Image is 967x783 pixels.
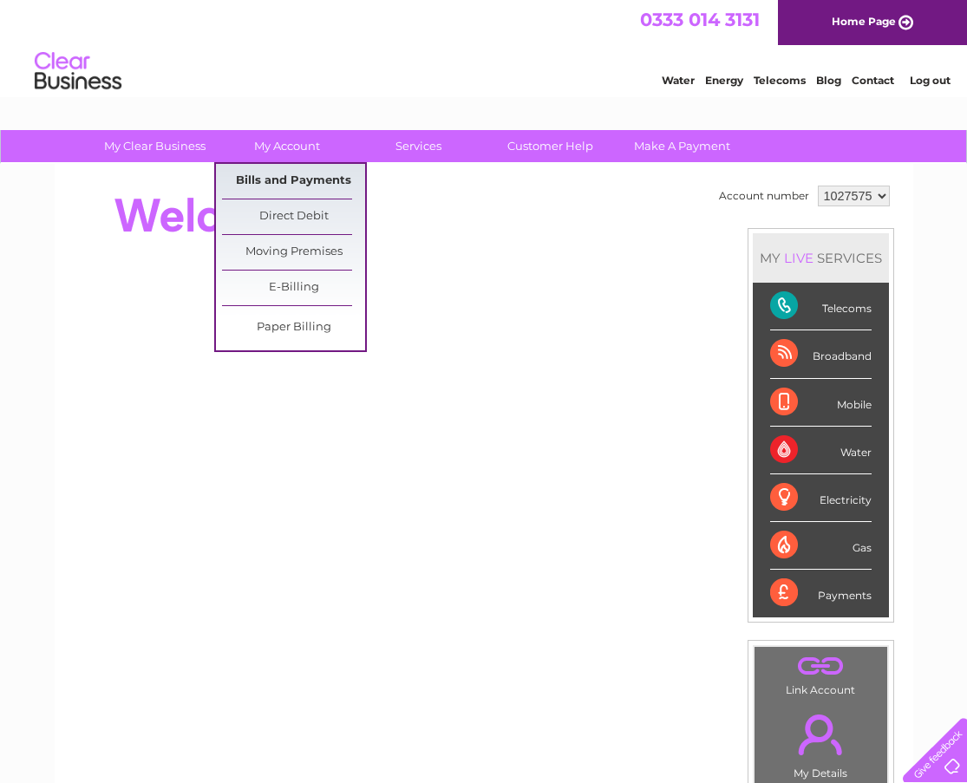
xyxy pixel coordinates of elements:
a: Bills and Payments [222,164,365,199]
a: Make A Payment [611,130,754,162]
div: LIVE [781,250,817,266]
img: logo.png [34,45,122,98]
div: Payments [770,570,872,617]
a: My Account [215,130,358,162]
div: Telecoms [770,283,872,330]
div: MY SERVICES [753,233,889,283]
a: 0333 014 3131 [640,9,760,30]
a: Telecoms [754,74,806,87]
a: Services [347,130,490,162]
a: E-Billing [222,271,365,305]
div: Mobile [770,379,872,427]
a: Water [662,74,695,87]
a: My Clear Business [83,130,226,162]
a: Contact [852,74,894,87]
a: Paper Billing [222,310,365,345]
a: Moving Premises [222,235,365,270]
a: . [759,704,883,765]
div: Gas [770,522,872,570]
a: . [759,651,883,682]
div: Electricity [770,474,872,522]
a: Energy [705,74,743,87]
td: Account number [715,181,813,211]
div: Broadband [770,330,872,378]
a: Customer Help [479,130,622,162]
a: Log out [910,74,951,87]
div: Water [770,427,872,474]
td: Link Account [754,646,888,701]
a: Blog [816,74,841,87]
a: Direct Debit [222,199,365,234]
div: Clear Business is a trading name of Verastar Limited (registered in [GEOGRAPHIC_DATA] No. 3667643... [75,10,894,84]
